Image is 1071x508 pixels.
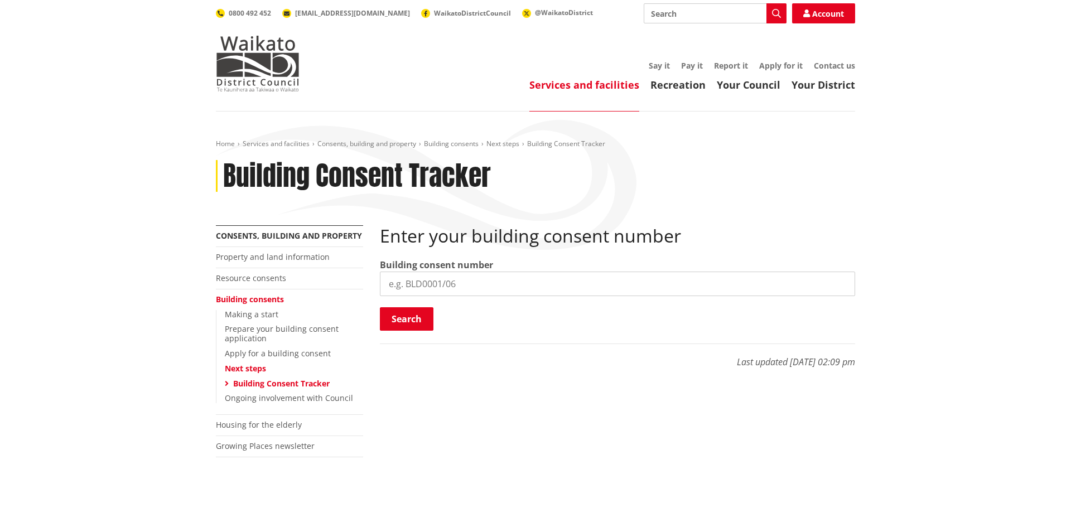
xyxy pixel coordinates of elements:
a: Ongoing involvement with Council [225,393,353,403]
a: Apply for it [759,60,803,71]
a: Pay it [681,60,703,71]
a: Your Council [717,78,780,91]
img: Waikato District Council - Te Kaunihera aa Takiwaa o Waikato [216,36,300,91]
a: Next steps [225,363,266,374]
span: Building Consent Tracker [527,139,605,148]
a: Your District [792,78,855,91]
h2: Enter your building consent number [380,225,855,246]
span: 0800 492 452 [229,8,271,18]
a: Property and land information [216,251,330,262]
span: @WaikatoDistrict [535,8,593,17]
a: Building consents [216,294,284,304]
a: Making a start [225,309,278,320]
button: Search [380,307,433,331]
a: Services and facilities [529,78,639,91]
nav: breadcrumb [216,139,855,149]
a: WaikatoDistrictCouncil [421,8,511,18]
a: Say it [649,60,670,71]
label: Building consent number [380,258,493,272]
a: Recreation [650,78,706,91]
a: Apply for a building consent [225,348,331,359]
input: e.g. BLD0001/06 [380,272,855,296]
a: Next steps [486,139,519,148]
span: [EMAIL_ADDRESS][DOMAIN_NAME] [295,8,410,18]
p: Last updated [DATE] 02:09 pm [380,343,855,369]
a: Account [792,3,855,23]
a: Home [216,139,235,148]
a: Services and facilities [243,139,310,148]
a: @WaikatoDistrict [522,8,593,17]
input: Search input [644,3,787,23]
a: Building consents [424,139,479,148]
a: Prepare your building consent application [225,323,339,343]
a: Growing Places newsletter [216,441,315,451]
a: Consents, building and property [216,230,362,241]
a: 0800 492 452 [216,8,271,18]
a: Resource consents [216,273,286,283]
span: WaikatoDistrictCouncil [434,8,511,18]
a: Report it [714,60,748,71]
a: Building Consent Tracker [233,378,330,389]
a: Contact us [814,60,855,71]
h1: Building Consent Tracker [223,160,491,192]
a: Consents, building and property [317,139,416,148]
a: [EMAIL_ADDRESS][DOMAIN_NAME] [282,8,410,18]
a: Housing for the elderly [216,419,302,430]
